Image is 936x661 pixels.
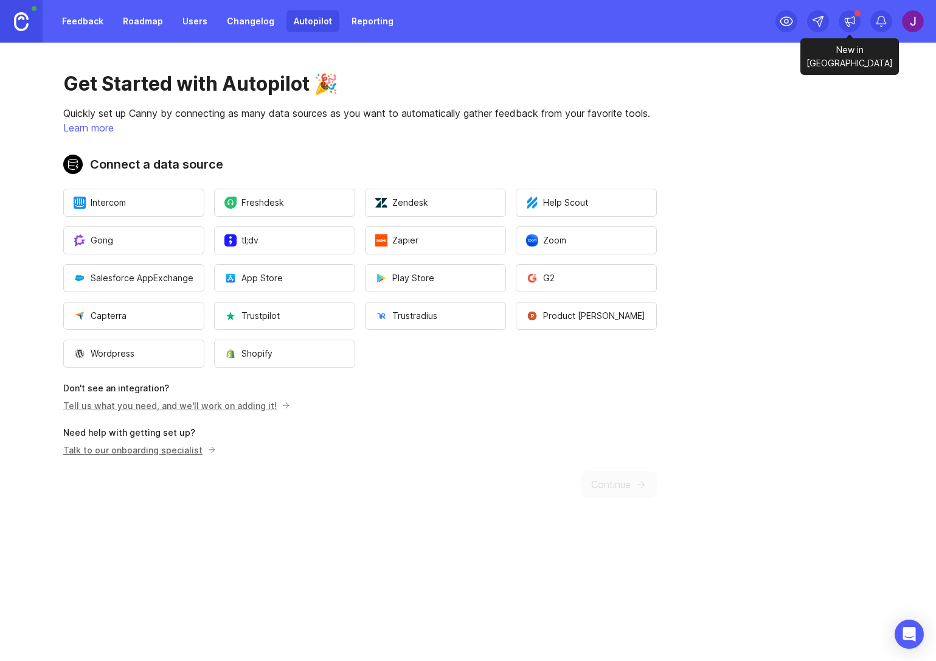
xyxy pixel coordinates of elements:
[14,12,29,31] img: Canny Home
[516,264,657,292] button: Open a modal to start the flow of installing G2.
[375,310,437,322] span: Trustradius
[214,264,355,292] button: Open a modal to start the flow of installing App Store.
[63,72,657,96] h1: Get Started with Autopilot 🎉
[375,272,434,284] span: Play Store
[55,10,111,32] a: Feedback
[526,272,555,284] span: G2
[214,340,355,368] button: Open a modal to start the flow of installing Shopify.
[224,234,258,247] span: tl;dv
[895,620,924,649] div: Open Intercom Messenger
[375,197,428,209] span: Zendesk
[220,10,282,32] a: Changelog
[63,444,217,456] button: Talk to our onboarding specialist
[63,340,204,368] button: Open a modal to start the flow of installing Wordpress.
[74,234,113,247] span: Gong
[63,106,657,121] p: Quickly set up Canny by connecting as many data sources as you want to automatically gather feedb...
[214,189,355,217] button: Open a modal to start the flow of installing Freshdesk.
[224,348,272,360] span: Shopify
[902,10,924,32] img: Jenessa White
[800,38,899,75] div: New in [GEOGRAPHIC_DATA]
[175,10,215,32] a: Users
[63,400,286,411] a: Tell us what you need, and we'll work on adding it!
[526,310,645,322] span: Product [PERSON_NAME]
[63,427,657,439] p: Need help with getting set up?
[74,310,127,322] span: Capterra
[63,189,204,217] button: Open a modal to start the flow of installing Intercom.
[526,234,566,247] span: Zoom
[74,348,134,360] span: Wordpress
[365,226,506,254] button: Open a modal to start the flow of installing Zapier.
[74,197,126,209] span: Intercom
[516,302,657,330] button: Open a modal to start the flow of installing Product Hunt.
[63,382,657,394] p: Don't see an integration?
[214,302,355,330] button: Open a modal to start the flow of installing Trustpilot.
[63,226,204,254] button: Open a modal to start the flow of installing Gong.
[214,226,355,254] button: Open a modal to start the flow of installing tl;dv.
[516,189,657,217] button: Open a modal to start the flow of installing Help Scout.
[63,444,212,456] p: Talk to our onboarding specialist
[526,197,588,209] span: Help Scout
[224,272,283,284] span: App Store
[224,197,284,209] span: Freshdesk
[63,155,657,174] h2: Connect a data source
[365,264,506,292] button: Open a modal to start the flow of installing Play Store.
[375,234,418,247] span: Zapier
[63,302,204,330] button: Open a modal to start the flow of installing Capterra.
[63,122,114,134] a: Learn more
[344,10,401,32] a: Reporting
[224,310,280,322] span: Trustpilot
[365,189,506,217] button: Open a modal to start the flow of installing Zendesk.
[74,272,193,284] span: Salesforce AppExchange
[63,264,204,292] button: Open a modal to start the flow of installing Salesforce AppExchange.
[116,10,170,32] a: Roadmap
[286,10,339,32] a: Autopilot
[516,226,657,254] button: Open a modal to start the flow of installing Zoom.
[365,302,506,330] button: Open a modal to start the flow of installing Trustradius.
